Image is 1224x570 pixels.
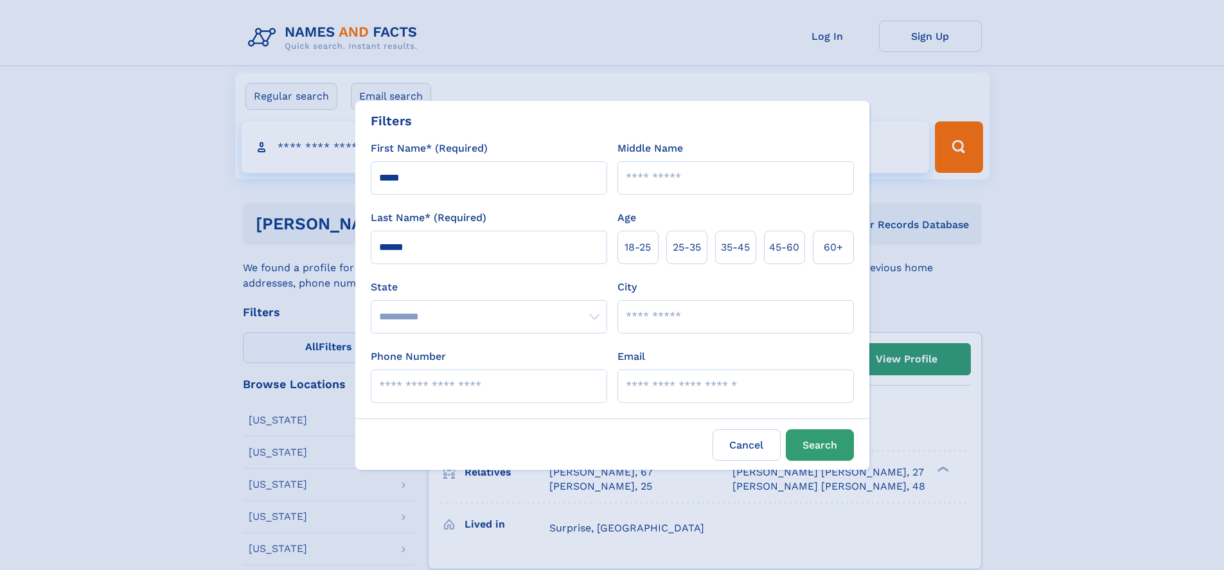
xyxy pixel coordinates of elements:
span: 45‑60 [769,240,799,255]
button: Search [786,429,854,461]
label: Phone Number [371,349,446,364]
label: State [371,280,607,295]
label: City [617,280,637,295]
label: First Name* (Required) [371,141,488,156]
div: Filters [371,111,412,130]
span: 60+ [824,240,843,255]
label: Cancel [713,429,781,461]
span: 18‑25 [625,240,651,255]
label: Age [617,210,636,226]
span: 35‑45 [721,240,750,255]
span: 25‑35 [673,240,701,255]
label: Middle Name [617,141,683,156]
label: Email [617,349,645,364]
label: Last Name* (Required) [371,210,486,226]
